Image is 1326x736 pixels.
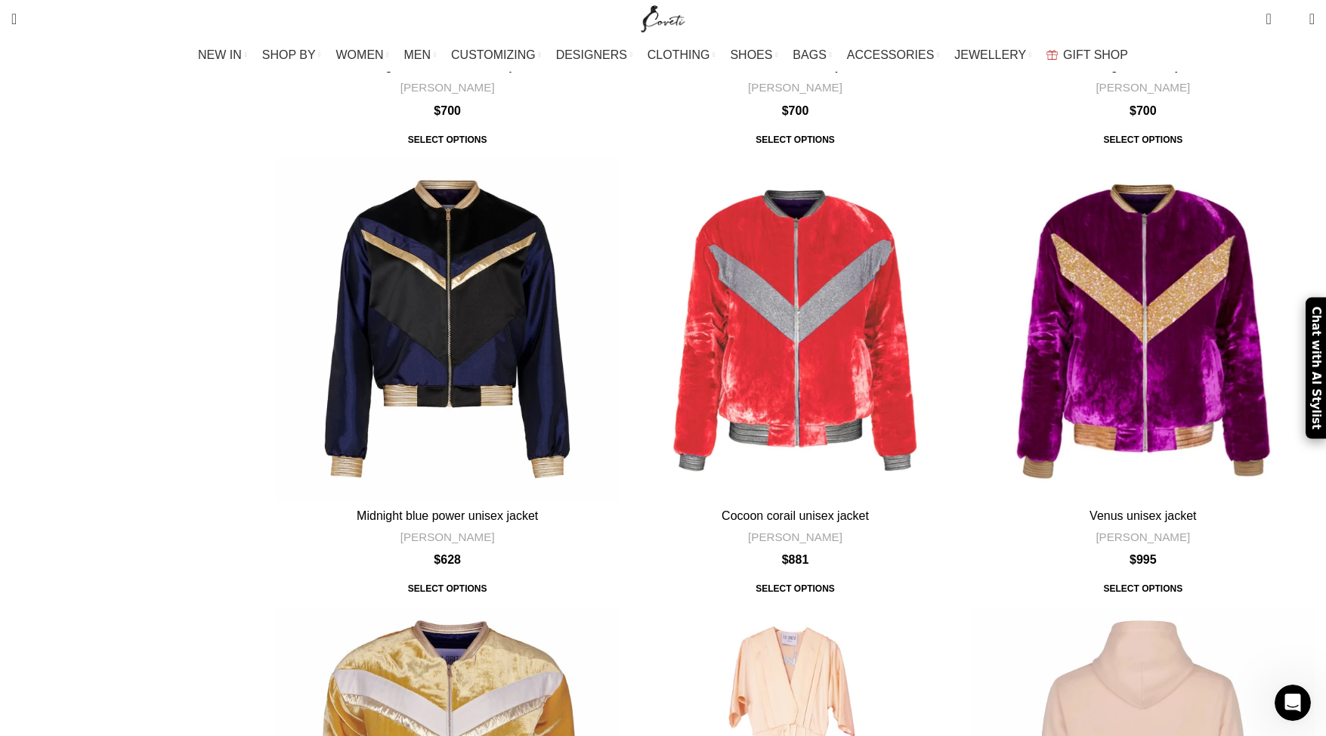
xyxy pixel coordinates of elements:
span: $ [782,553,789,566]
span: CUSTOMIZING [451,48,536,62]
span: Select options [397,126,498,153]
span: ACCESSORIES [847,48,935,62]
span: Select options [1093,126,1193,153]
span: SHOP BY [262,48,316,62]
span: $ [1130,553,1136,566]
a: GIFT SHOP [1046,40,1128,70]
a: CUSTOMIZING [451,40,541,70]
span: NEW IN [198,48,242,62]
a: JEWELLERY [954,40,1031,70]
a: WOMEN [336,40,389,70]
a: Select options for “First light bomber jacket” [1093,126,1193,153]
bdi: 700 [1130,104,1157,117]
span: $ [434,104,440,117]
a: [PERSON_NAME] [748,529,842,545]
bdi: 700 [782,104,809,117]
bdi: 700 [434,104,461,117]
a: 0 [1258,4,1278,34]
a: CLOTHING [648,40,716,70]
span: Select options [1093,576,1193,603]
a: Venus unisex jacket [1090,509,1196,522]
a: NEW IN [198,40,247,70]
div: Main navigation [4,40,1322,70]
a: Midnight blue power unisex jacket [276,158,619,501]
a: ACCESSORIES [847,40,940,70]
span: MEN [404,48,431,62]
span: $ [782,104,789,117]
a: Select options for “Divine white bomber jacket” [745,126,845,153]
a: Select options for “Venus unisex jacket” [1093,576,1193,603]
bdi: 995 [1130,553,1157,566]
a: Search [4,4,24,34]
a: [PERSON_NAME] [1096,79,1190,95]
span: GIFT SHOP [1063,48,1128,62]
a: Cocoon corail unisex jacket [722,509,869,522]
span: BAGS [793,48,826,62]
img: GiftBag [1046,50,1058,60]
span: WOMEN [336,48,384,62]
a: Cocoon corail unisex jacket [623,158,966,501]
span: DESIGNERS [556,48,627,62]
span: Select options [745,126,845,153]
a: [PERSON_NAME] [748,79,842,95]
span: $ [1130,104,1136,117]
span: CLOTHING [648,48,710,62]
a: Select options for “Cocoon corail unisex jacket” [745,576,845,603]
a: [PERSON_NAME] [1096,529,1190,545]
span: Select options [745,576,845,603]
bdi: 881 [782,553,809,566]
iframe: Intercom live chat [1275,685,1311,721]
span: SHOES [730,48,772,62]
bdi: 628 [434,553,461,566]
a: Site logo [638,11,688,24]
span: 0 [1267,8,1278,19]
a: Midnight blue power unisex jacket [357,509,538,522]
a: Select options for “First light blue marin bomber jacket” [397,126,498,153]
a: [PERSON_NAME] [400,79,495,95]
span: 0 [1286,15,1297,26]
a: DESIGNERS [556,40,632,70]
span: Select options [397,576,498,603]
a: BAGS [793,40,831,70]
a: MEN [404,40,436,70]
a: Venus unisex jacket [972,158,1315,501]
a: SHOES [730,40,777,70]
div: My Wishlist [1283,4,1298,34]
a: Select options for “Midnight blue power unisex jacket” [397,576,498,603]
a: SHOP BY [262,40,321,70]
a: [PERSON_NAME] [400,529,495,545]
span: $ [434,553,440,566]
span: JEWELLERY [954,48,1026,62]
